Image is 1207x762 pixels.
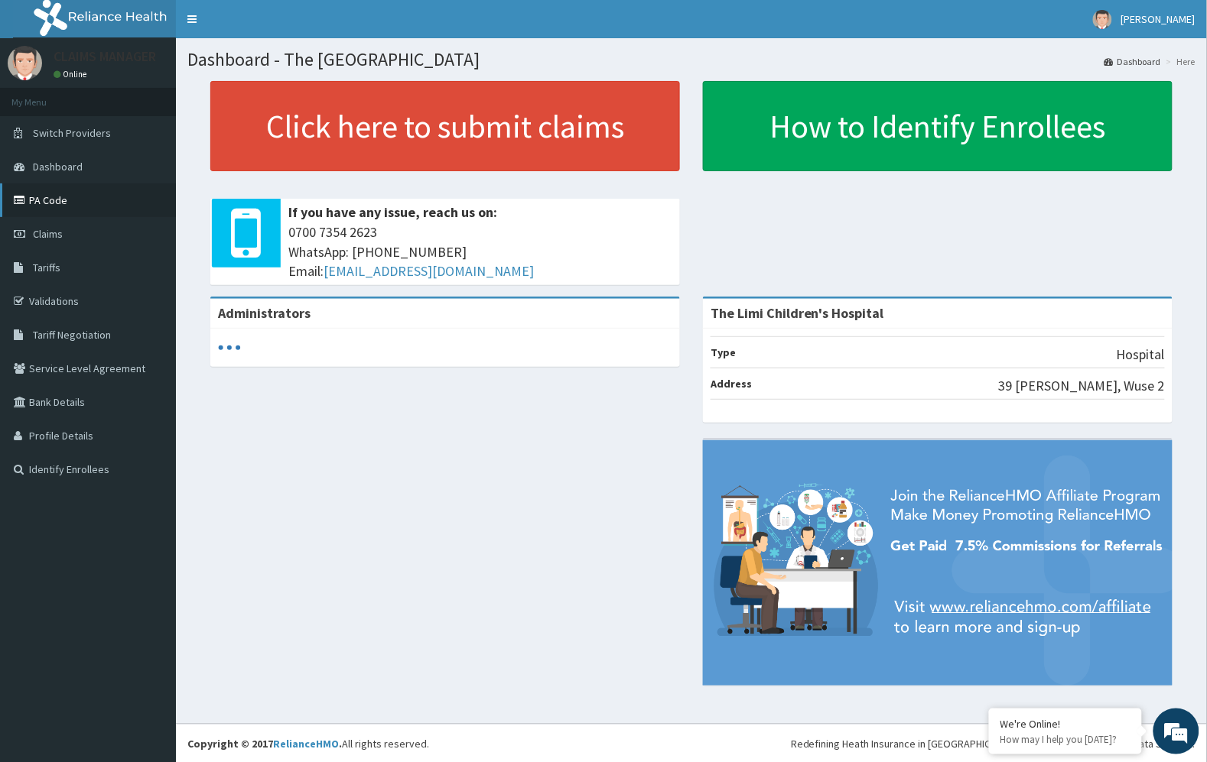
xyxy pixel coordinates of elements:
b: Address [711,377,752,391]
span: Tariffs [33,261,60,274]
p: CLAIMS MANAGER [54,50,156,63]
img: User Image [1093,10,1112,29]
b: If you have any issue, reach us on: [288,203,497,221]
a: Online [54,69,90,79]
span: Switch Providers [33,126,111,140]
strong: Copyright © 2017 . [187,737,342,751]
span: Claims [33,227,63,241]
strong: The Limi Children's Hospital [711,304,884,322]
p: How may I help you today? [1000,733,1131,746]
p: Hospital [1117,345,1165,365]
h1: Dashboard - The [GEOGRAPHIC_DATA] [187,50,1196,70]
p: 39 [PERSON_NAME], Wuse 2 [999,376,1165,396]
li: Here [1163,55,1196,68]
b: Administrators [218,304,311,322]
a: [EMAIL_ADDRESS][DOMAIN_NAME] [324,262,534,280]
a: Click here to submit claims [210,81,680,171]
div: We're Online! [1000,717,1131,731]
a: RelianceHMO [273,737,339,751]
span: Dashboard [33,160,83,173]
b: Type [711,345,736,359]
a: How to Identify Enrollees [703,81,1173,171]
a: Dashboard [1105,55,1161,68]
span: Tariff Negotiation [33,328,111,342]
img: provider-team-banner.png [703,440,1173,686]
div: Redefining Heath Insurance in [GEOGRAPHIC_DATA] using Telemedicine and Data Science! [791,736,1196,751]
svg: audio-loading [218,336,241,359]
img: User Image [8,46,42,80]
span: 0700 7354 2623 WhatsApp: [PHONE_NUMBER] Email: [288,222,672,281]
span: [PERSON_NAME] [1121,12,1196,26]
